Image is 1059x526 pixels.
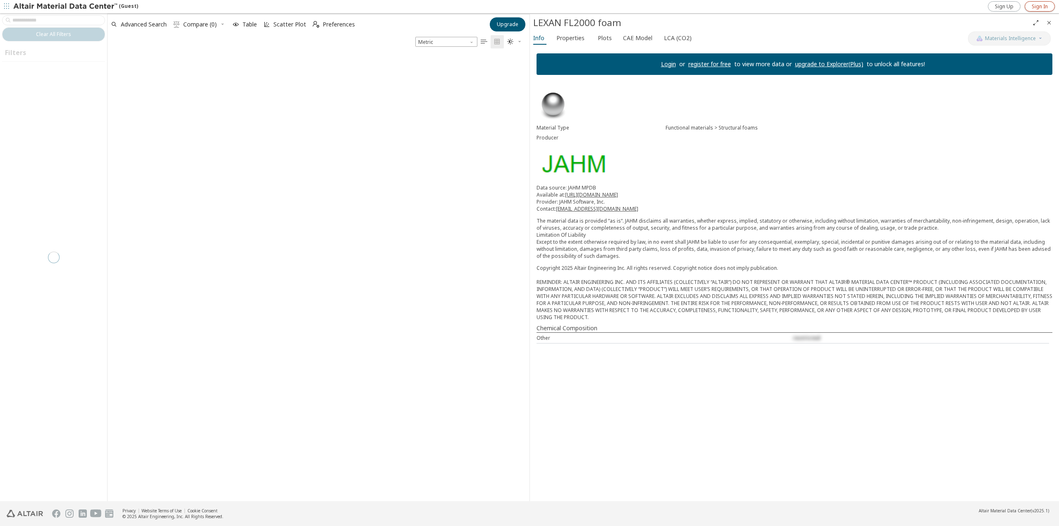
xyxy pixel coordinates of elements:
[187,508,218,514] a: Cookie Consent
[968,31,1051,46] button: AI CopilotMaterials Intelligence
[793,334,820,341] span: restricted
[988,1,1021,12] a: Sign Up
[491,35,504,48] button: Tile View
[1029,16,1042,29] button: Full Screen
[141,508,182,514] a: Website Terms of Use
[556,31,585,45] span: Properties
[415,37,477,47] span: Metric
[497,21,518,28] span: Upgrade
[979,508,1031,514] span: Altair Material Data Center
[477,35,491,48] button: Table View
[976,35,983,42] img: AI Copilot
[537,264,1052,321] div: Copyright 2025 Altair Engineering Inc. All rights reserved. Copyright notice does not imply publi...
[173,21,180,28] i: 
[995,3,1013,10] span: Sign Up
[565,191,618,198] a: [URL][DOMAIN_NAME]
[676,60,688,68] p: or
[1042,16,1056,29] button: Close
[490,17,525,31] button: Upgrade
[598,31,612,45] span: Plots
[664,31,692,45] span: LCA (CO2)
[13,2,119,11] img: Altair Material Data Center
[415,37,477,47] div: Unit System
[533,16,1029,29] div: LEXAN FL2000 foam
[533,31,544,45] span: Info
[537,149,609,178] img: Logo - Provider
[242,22,257,27] span: Table
[122,514,223,519] div: © 2025 Altair Engineering, Inc. All Rights Reserved.
[661,60,676,68] a: Login
[481,38,487,45] i: 
[1025,1,1055,12] a: Sign In
[537,88,570,121] img: Material Type Image
[323,22,355,27] span: Preferences
[7,510,43,517] img: Altair Engineering
[13,2,138,11] div: (Guest)
[985,35,1036,42] span: Materials Intelligence
[537,217,1052,259] p: The material data is provided “as is“. JAHM disclaims all warranties, whether express, implied, s...
[795,60,863,68] a: upgrade to Explorer(Plus)
[507,38,514,45] i: 
[122,508,136,514] a: Privacy
[494,38,501,45] i: 
[623,31,652,45] span: CAE Model
[121,22,167,27] span: Advanced Search
[537,125,666,131] div: Material Type
[313,21,319,28] i: 
[537,324,1052,332] div: Chemical Composition
[537,135,666,141] div: Producer
[537,334,793,341] div: Other
[273,22,306,27] span: Scatter Plot
[666,125,1052,131] div: Functional materials > Structural foams
[183,22,217,27] span: Compare (0)
[731,60,795,68] p: to view more data or
[688,60,731,68] a: register for free
[556,205,638,212] a: [EMAIL_ADDRESS][DOMAIN_NAME]
[863,60,928,68] p: to unlock all features!
[1032,3,1048,10] span: Sign In
[504,35,525,48] button: Theme
[537,184,1052,212] p: Data source: JAHM MPDB Available at: Provider: JAHM Software, Inc. Contact:
[979,508,1049,514] div: (v2025.1)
